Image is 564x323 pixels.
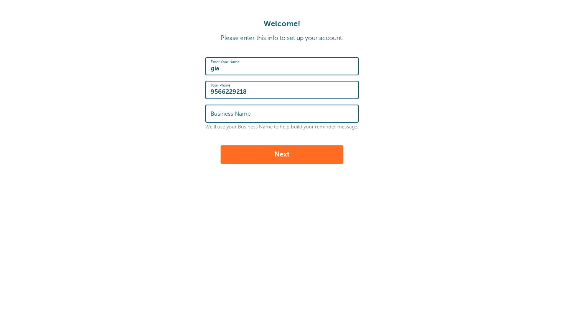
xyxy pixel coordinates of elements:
label: Your Phone [211,83,230,88]
button: Next [221,145,343,164]
label: Business Name [211,110,251,117]
label: Enter Your Name [211,60,239,64]
h1: Welcome! [8,19,556,28]
p: We'll use your Business Name to help build your reminder message. [205,124,359,130]
p: Please enter this info to set up your account. [8,35,556,42]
